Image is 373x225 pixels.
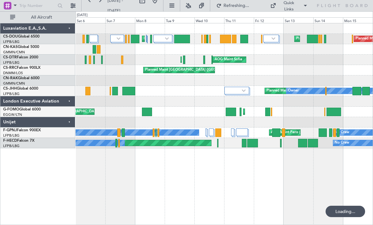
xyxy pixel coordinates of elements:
[215,55,242,64] div: AOG Maint Sofia
[335,128,349,137] div: No Crew
[3,60,20,65] a: LFPB/LBG
[3,139,34,143] a: F-HECDFalcon 7X
[194,17,224,23] div: Wed 10
[271,128,337,137] div: AOG Maint Paris ([GEOGRAPHIC_DATA])
[7,12,69,22] button: All Aircraft
[3,76,40,80] a: CN-RAKGlobal 6000
[3,35,18,38] span: CS-DOU
[284,17,313,23] div: Sat 13
[343,17,373,23] div: Mon 15
[3,45,18,49] span: CN-KAS
[3,56,17,59] span: CS-DTR
[105,17,135,23] div: Sun 7
[3,144,20,148] a: LFPB/LBG
[3,81,25,86] a: GMMN/CMN
[242,89,246,92] img: arrow-gray.svg
[3,87,38,91] a: CS-JHHGlobal 6000
[3,76,18,80] span: CN-RAK
[76,17,105,23] div: Sat 6
[272,37,275,40] img: arrow-gray.svg
[135,17,165,23] div: Mon 8
[3,71,23,75] a: DNMM/LOS
[3,56,38,59] a: CS-DTRFalcon 2000
[254,17,284,23] div: Fri 12
[3,128,41,132] a: F-GPNJFalcon 900EX
[313,17,343,23] div: Sun 14
[224,17,254,23] div: Thu 11
[3,87,17,91] span: CS-JHH
[19,1,56,10] input: Trip Number
[288,86,299,96] div: Owner
[3,108,19,111] span: G-FOMO
[117,37,120,40] img: arrow-gray.svg
[165,17,194,23] div: Tue 9
[3,139,17,143] span: F-HECD
[3,66,17,70] span: CS-RRC
[213,1,251,11] button: Refreshing...
[3,50,25,55] a: GMMN/CMN
[335,138,349,148] div: No Crew
[267,1,311,11] button: Quick Links
[16,15,67,20] span: All Aircraft
[144,34,243,44] div: Planned Maint [GEOGRAPHIC_DATA] ([GEOGRAPHIC_DATA])
[3,133,20,138] a: LFPB/LBG
[145,65,245,75] div: Planned Maint [GEOGRAPHIC_DATA] ([GEOGRAPHIC_DATA])
[3,35,40,38] a: CS-DOUGlobal 6500
[77,13,88,18] div: [DATE]
[3,45,39,49] a: CN-KASGlobal 5000
[326,206,365,217] div: Loading...
[266,86,366,96] div: Planned Maint [GEOGRAPHIC_DATA] ([GEOGRAPHIC_DATA])
[3,92,20,96] a: LFPB/LBG
[3,66,40,70] a: CS-RRCFalcon 900LX
[3,39,20,44] a: LFPB/LBG
[3,112,22,117] a: EGGW/LTN
[165,37,169,40] img: arrow-gray.svg
[3,128,17,132] span: F-GPNJ
[3,108,41,111] a: G-FOMOGlobal 6000
[223,3,249,8] span: Refreshing...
